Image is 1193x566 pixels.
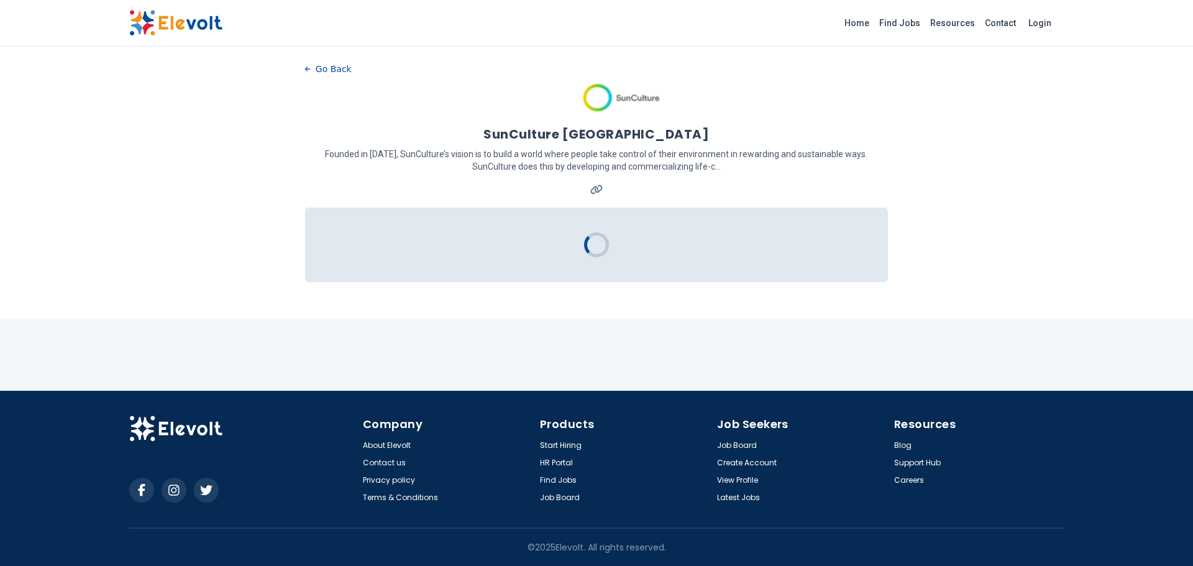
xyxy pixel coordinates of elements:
a: About Elevolt [363,440,411,450]
h1: SunCulture [GEOGRAPHIC_DATA] [483,126,709,143]
a: HR Portal [540,458,573,468]
a: Home [839,13,874,33]
img: SunCulture Kenya [578,78,664,116]
img: Elevolt [129,10,222,36]
a: Login [1021,11,1059,35]
a: Terms & Conditions [363,493,438,503]
img: Elevolt [129,416,222,442]
a: Blog [894,440,912,450]
a: Contact [980,13,1021,33]
a: Support Hub [894,458,941,468]
a: Job Board [540,493,580,503]
a: Contact us [363,458,406,468]
a: View Profile [717,475,758,485]
p: Founded in [DATE], SunCulture’s vision is to build a world where people take control of their env... [305,148,889,173]
a: Start Hiring [540,440,582,450]
h4: Products [540,416,710,433]
h4: Company [363,416,533,433]
button: Go Back [305,60,352,78]
div: Loading... [584,232,609,257]
a: Privacy policy [363,475,415,485]
a: Latest Jobs [717,493,760,503]
h4: Job Seekers [717,416,887,433]
h4: Resources [894,416,1064,433]
a: Careers [894,475,924,485]
a: Find Jobs [540,475,577,485]
a: Job Board [717,440,757,450]
a: Find Jobs [874,13,925,33]
a: Resources [925,13,980,33]
a: Create Account [717,458,777,468]
p: © 2025 Elevolt. All rights reserved. [528,541,666,554]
